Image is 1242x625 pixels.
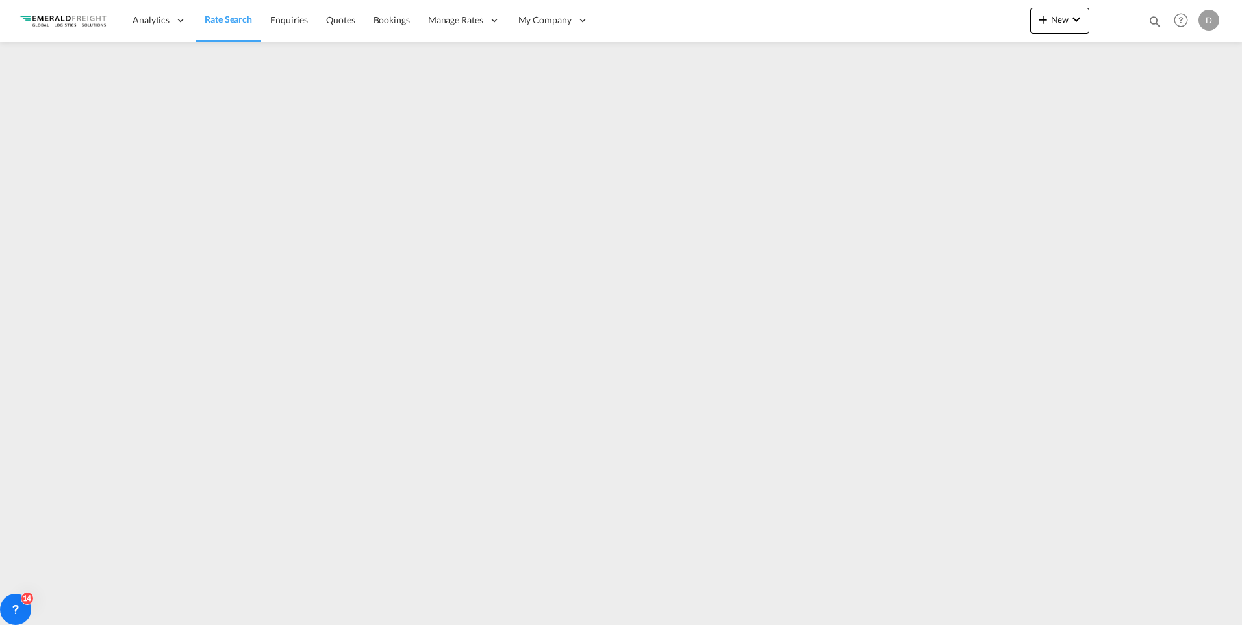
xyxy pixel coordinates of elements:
[518,14,572,27] span: My Company
[133,14,170,27] span: Analytics
[374,14,410,25] span: Bookings
[1198,10,1219,31] div: D
[1035,12,1051,27] md-icon: icon-plus 400-fg
[1069,12,1084,27] md-icon: icon-chevron-down
[326,14,355,25] span: Quotes
[1170,9,1192,31] span: Help
[270,14,308,25] span: Enquiries
[1170,9,1198,32] div: Help
[205,14,252,25] span: Rate Search
[1030,8,1089,34] button: icon-plus 400-fgNewicon-chevron-down
[1035,14,1084,25] span: New
[428,14,483,27] span: Manage Rates
[1148,14,1162,29] md-icon: icon-magnify
[19,6,107,35] img: c4318bc049f311eda2ff698fe6a37287.png
[1148,14,1162,34] div: icon-magnify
